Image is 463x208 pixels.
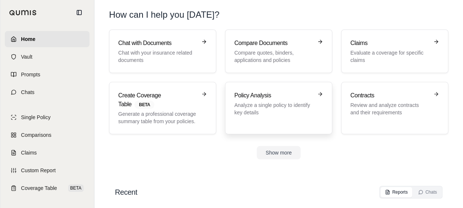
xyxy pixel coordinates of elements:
[21,89,35,96] span: Chats
[5,180,90,196] a: Coverage TableBETA
[385,189,408,195] div: Reports
[234,101,313,116] p: Analyze a single policy to identify key details
[115,187,137,197] h2: Recent
[118,110,197,125] p: Generate a professional coverage summary table from your policies.
[109,82,216,134] a: Create Coverage TableBETAGenerate a professional coverage summary table from your policies.
[234,39,313,48] h3: Compare Documents
[118,91,197,109] h3: Create Coverage Table
[5,49,90,65] a: Vault
[21,131,51,139] span: Comparisons
[109,9,448,21] h1: How can I help you [DATE]?
[380,187,412,197] button: Reports
[21,114,50,121] span: Single Policy
[257,146,301,159] button: Show more
[225,30,332,73] a: Compare DocumentsCompare quotes, binders, applications and policies
[234,91,313,100] h3: Policy Analysis
[350,101,429,116] p: Review and analyze contracts and their requirements
[341,30,448,73] a: ClaimsEvaluate a coverage for specific claims
[118,49,197,64] p: Chat with your insurance related documents
[134,101,154,109] span: BETA
[418,189,437,195] div: Chats
[5,127,90,143] a: Comparisons
[5,31,90,47] a: Home
[9,10,37,15] img: Qumis Logo
[350,39,429,48] h3: Claims
[414,187,441,197] button: Chats
[118,39,197,48] h3: Chat with Documents
[109,30,216,73] a: Chat with DocumentsChat with your insurance related documents
[234,49,313,64] p: Compare quotes, binders, applications and policies
[5,84,90,100] a: Chats
[21,184,57,192] span: Coverage Table
[73,7,85,18] button: Collapse sidebar
[5,109,90,125] a: Single Policy
[21,149,37,156] span: Claims
[21,167,56,174] span: Custom Report
[225,82,332,134] a: Policy AnalysisAnalyze a single policy to identify key details
[21,53,32,60] span: Vault
[68,184,84,192] span: BETA
[350,91,429,100] h3: Contracts
[21,71,40,78] span: Prompts
[5,66,90,83] a: Prompts
[21,35,35,43] span: Home
[5,162,90,178] a: Custom Report
[341,82,448,134] a: ContractsReview and analyze contracts and their requirements
[350,49,429,64] p: Evaluate a coverage for specific claims
[5,145,90,161] a: Claims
